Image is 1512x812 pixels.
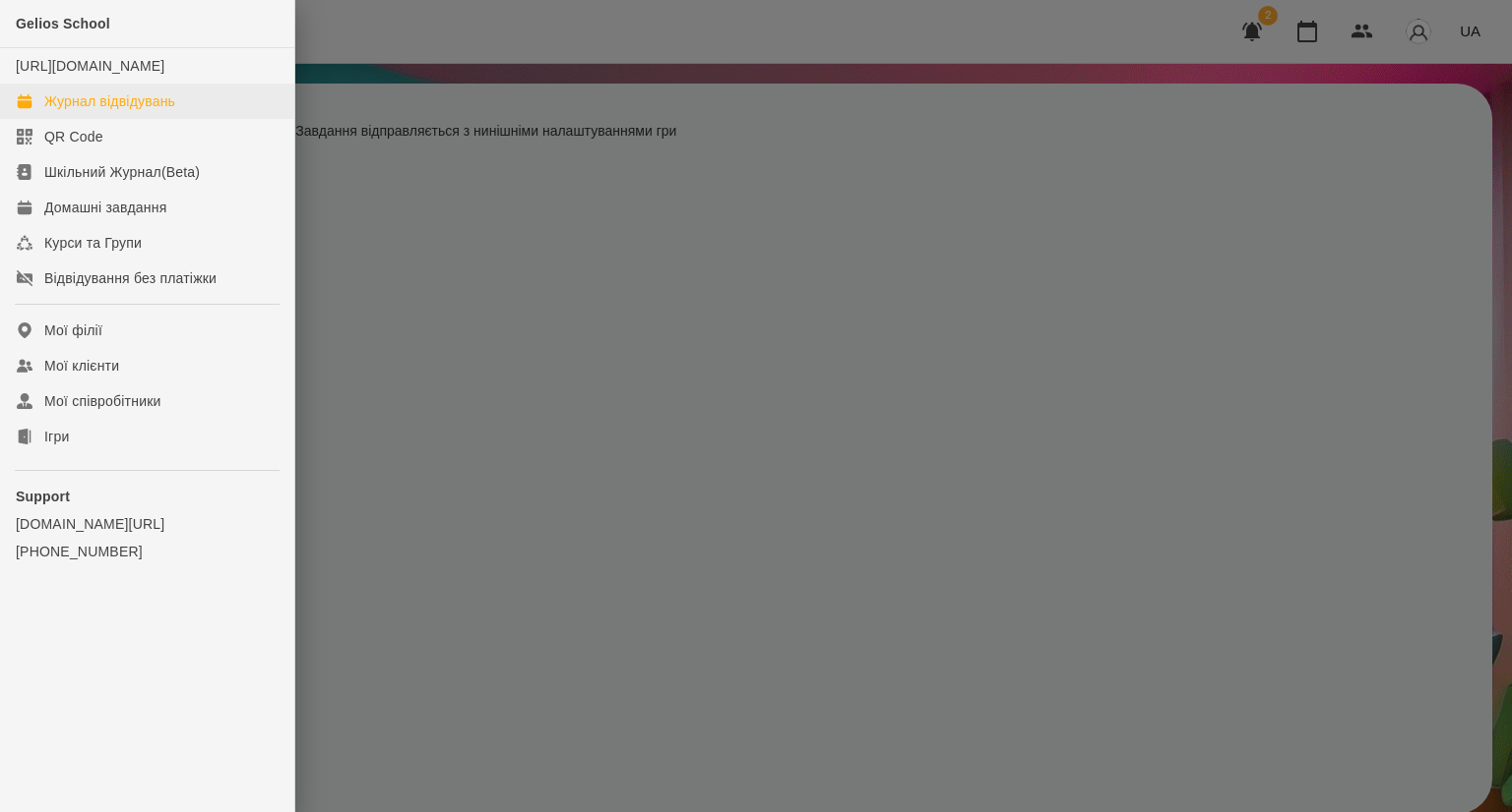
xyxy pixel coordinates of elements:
div: Журнал відвідувань [44,91,175,111]
div: Мої філії [44,320,102,340]
div: Ігри [44,427,69,446]
div: QR Code [44,127,103,146]
div: Домашні завдання [44,198,166,217]
div: Курси та Групи [44,233,142,253]
p: Support [16,487,279,506]
div: Мої співробітники [44,391,161,411]
div: Відвідування без платіжки [44,268,217,288]
a: [DOMAIN_NAME][URL] [16,514,279,534]
a: [PHONE_NUMBER] [16,542,279,561]
span: Gelios School [16,16,110,31]
div: Шкільний Журнал(Beta) [44,162,200,182]
div: Мої клієнти [44,356,119,376]
a: [URL][DOMAIN_NAME] [16,58,164,74]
